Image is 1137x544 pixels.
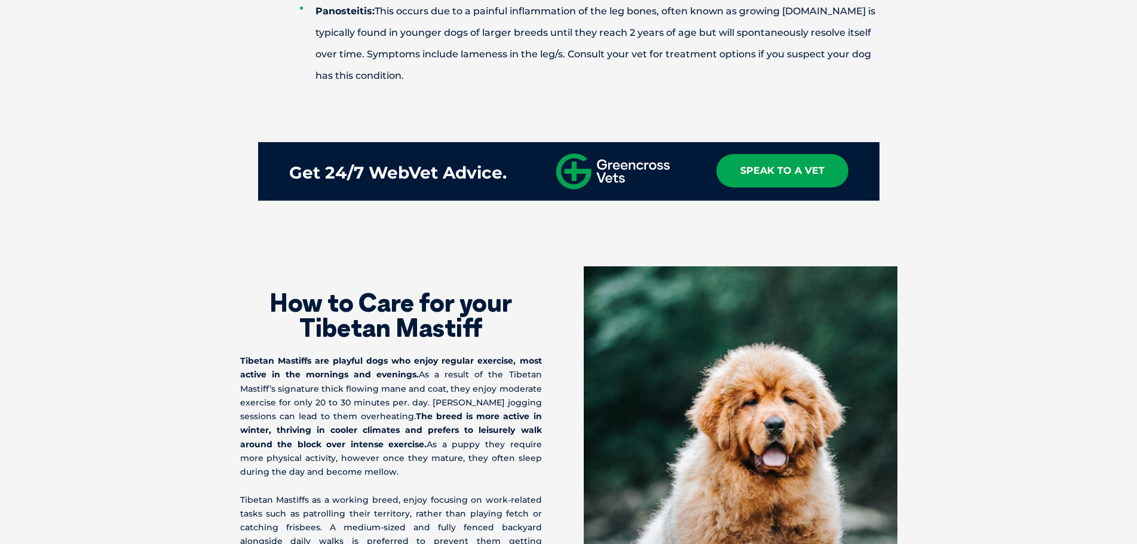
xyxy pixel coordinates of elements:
[240,411,542,449] strong: The breed is more active in winter, thriving in cooler climates and prefers to leisurely walk aro...
[300,1,879,87] li: This occurs due to a painful inflammation of the leg bones, often known as growing [DOMAIN_NAME] ...
[240,290,542,340] h2: How to Care for your Tibetan Mastiff
[716,154,848,188] a: Speak To A Vet
[315,5,375,17] strong: Panosteitis:
[289,154,507,192] div: Get 24/7 WebVet Advice.
[240,354,542,479] p: As a result of the Tibetan Mastiff’s signature thick flowing mane and coat, they enjoy moderate e...
[556,153,670,189] img: gxv-logo-horizontal.svg
[240,355,542,380] strong: Tibetan Mastiffs are playful dogs who enjoy regular exercise, most active in the mornings and eve...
